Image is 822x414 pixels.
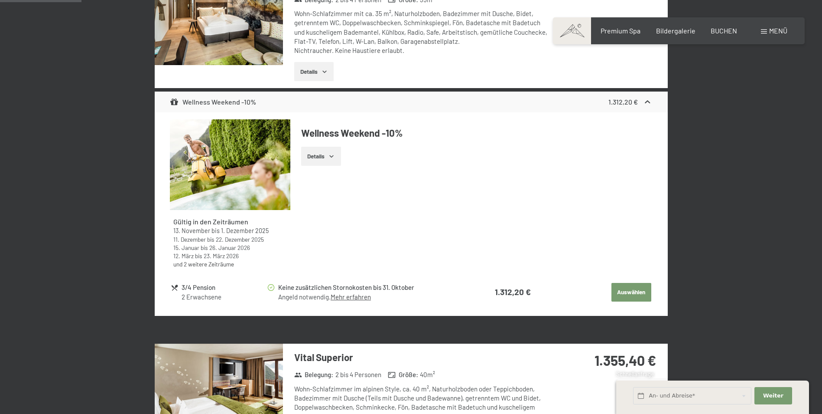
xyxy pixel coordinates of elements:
div: bis [173,252,287,260]
time: 22.12.2025 [216,236,264,243]
time: 26.01.2026 [209,244,250,251]
a: und 2 weitere Zeiträume [173,260,234,268]
div: bis [173,235,287,243]
time: 11.12.2025 [173,236,206,243]
img: mss_renderimg.php [170,119,290,210]
h3: Vital Superior [294,351,552,364]
div: bis [173,227,287,235]
span: Menü [769,26,787,35]
strong: Gültig in den Zeiträumen [173,217,248,226]
div: bis [173,243,287,252]
time: 15.01.2026 [173,244,199,251]
span: Weiter [763,392,783,400]
a: BUCHEN [711,26,737,35]
strong: 1.355,40 € [595,352,656,368]
div: Wellness Weekend -10%1.312,20 € [155,92,668,112]
time: 13.11.2025 [173,227,210,234]
time: 12.03.2026 [173,252,194,260]
button: Weiter [754,387,792,405]
div: Wellness Weekend -10% [170,97,256,107]
strong: Größe : [388,370,418,379]
button: Details [294,62,334,81]
button: Details [301,147,341,166]
time: 23.03.2026 [204,252,239,260]
h4: Wellness Weekend -10% [301,126,652,140]
strong: 1.312,20 € [495,287,531,297]
div: Wohn-Schlafzimmer mit ca. 35 m², Naturholzboden, Badezimmer mit Dusche, Bidet, getrenntem WC, Dop... [294,9,552,55]
div: Angeld notwendig. [278,292,458,302]
span: Schnellanfrage [616,371,654,378]
strong: 1.312,20 € [608,98,638,106]
span: 40 m² [420,370,435,379]
time: 01.12.2025 [221,227,269,234]
span: 2 bis 4 Personen [335,370,381,379]
button: Auswählen [611,283,651,302]
strong: Belegung : [294,370,334,379]
div: 2 Erwachsene [182,292,266,302]
a: Bildergalerie [656,26,695,35]
a: Premium Spa [601,26,640,35]
a: Mehr erfahren [331,293,371,301]
div: 3/4 Pension [182,283,266,292]
div: Keine zusätzlichen Stornokosten bis 31. Oktober [278,283,458,292]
